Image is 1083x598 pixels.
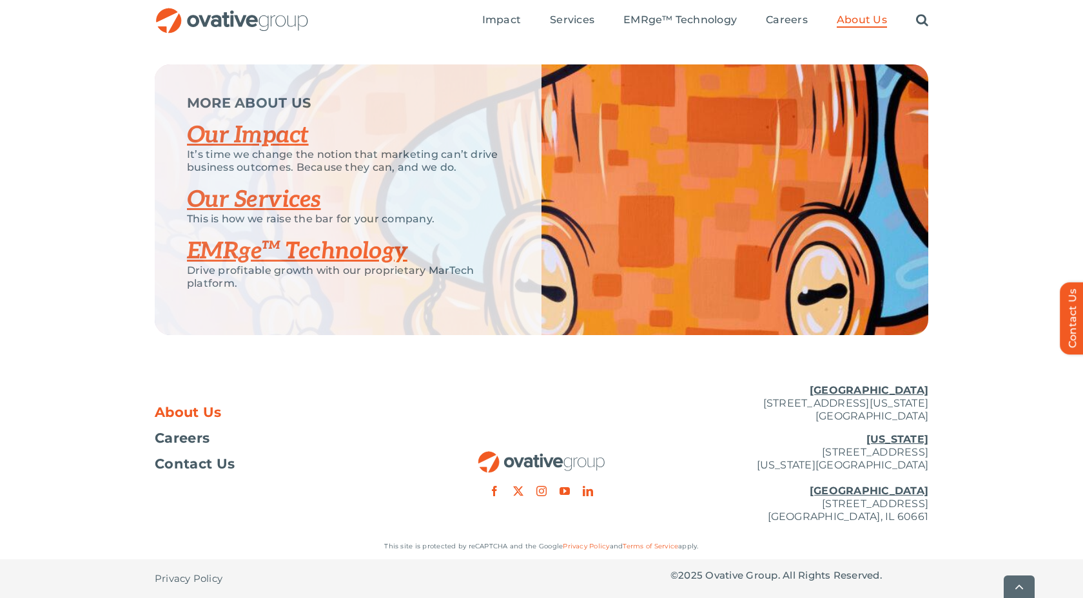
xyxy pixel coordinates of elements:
[187,264,509,290] p: Drive profitable growth with our proprietary MarTech platform.
[837,14,887,26] span: About Us
[155,406,413,419] a: About Us
[155,458,413,470] a: Contact Us
[155,432,210,445] span: Careers
[678,569,703,581] span: 2025
[623,14,737,26] span: EMRge™ Technology
[477,450,606,462] a: OG_Full_horizontal_RGB
[155,406,413,470] nav: Footer Menu
[155,458,235,470] span: Contact Us
[155,572,222,585] span: Privacy Policy
[560,486,570,496] a: youtube
[550,14,594,26] span: Services
[155,6,309,19] a: OG_Full_horizontal_RGB
[513,486,523,496] a: twitter
[766,14,808,28] a: Careers
[563,542,609,550] a: Privacy Policy
[810,384,928,396] u: [GEOGRAPHIC_DATA]
[187,213,509,226] p: This is how we raise the bar for your company.
[155,432,413,445] a: Careers
[550,14,594,28] a: Services
[583,486,593,496] a: linkedin
[187,148,509,174] p: It’s time we change the notion that marketing can’t drive business outcomes. Because they can, an...
[670,433,928,523] p: [STREET_ADDRESS] [US_STATE][GEOGRAPHIC_DATA] [STREET_ADDRESS] [GEOGRAPHIC_DATA], IL 60661
[482,14,521,28] a: Impact
[536,486,547,496] a: instagram
[916,14,928,28] a: Search
[187,97,509,110] p: MORE ABOUT US
[810,485,928,497] u: [GEOGRAPHIC_DATA]
[187,237,407,265] a: EMRge™ Technology
[766,14,808,26] span: Careers
[155,559,413,598] nav: Footer - Privacy Policy
[187,186,321,214] a: Our Services
[670,569,928,582] p: © Ovative Group. All Rights Reserved.
[187,121,309,149] a: Our Impact
[489,486,500,496] a: facebook
[155,406,222,419] span: About Us
[670,384,928,423] p: [STREET_ADDRESS][US_STATE] [GEOGRAPHIC_DATA]
[482,14,521,26] span: Impact
[623,542,678,550] a: Terms of Service
[837,14,887,28] a: About Us
[623,14,737,28] a: EMRge™ Technology
[155,559,222,598] a: Privacy Policy
[866,433,928,445] u: [US_STATE]
[155,540,928,553] p: This site is protected by reCAPTCHA and the Google and apply.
